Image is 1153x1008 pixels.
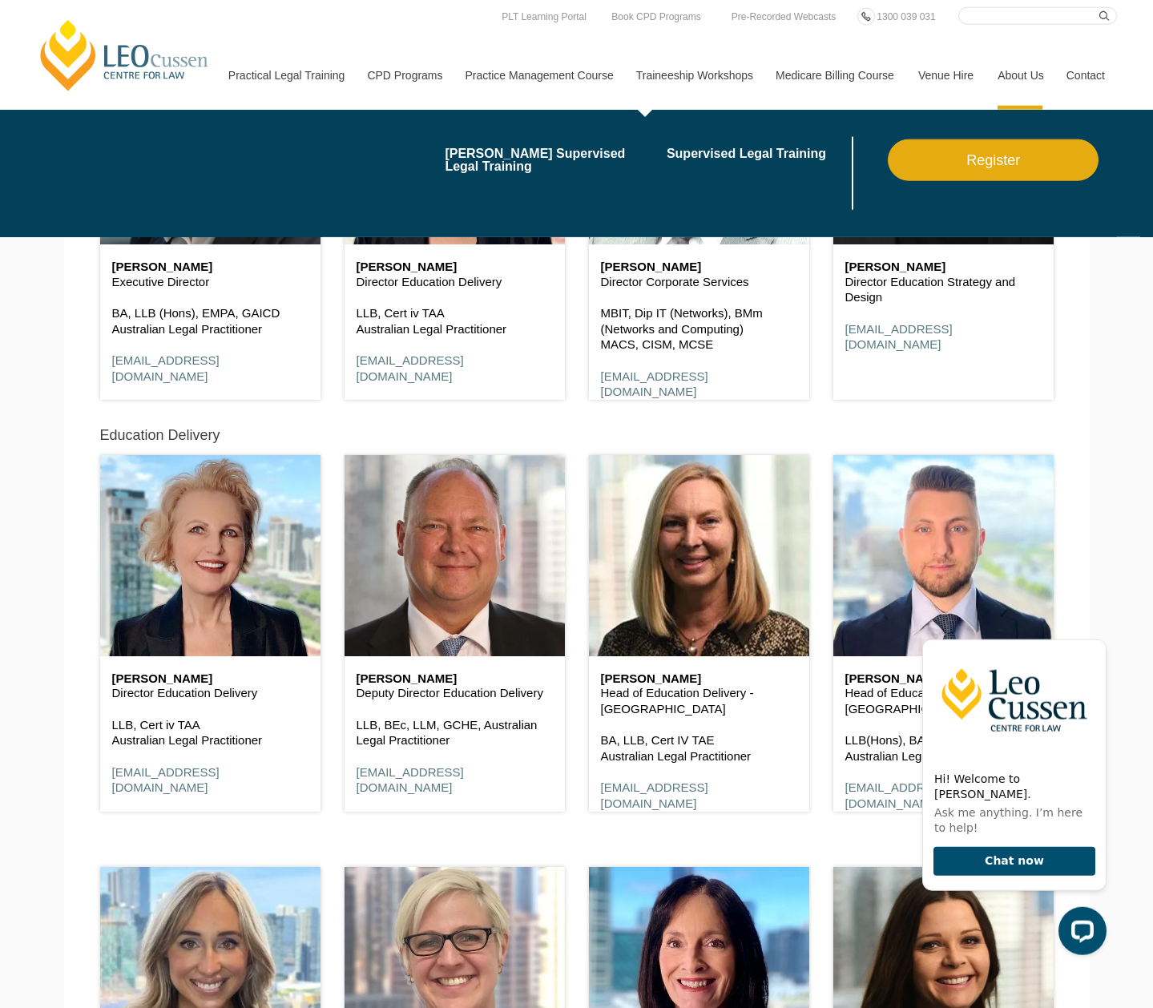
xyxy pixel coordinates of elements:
a: Traineeship Workshops [624,41,764,110]
h6: [PERSON_NAME] [112,672,308,686]
p: Head of Education Delivery - [GEOGRAPHIC_DATA] [601,685,797,716]
a: Medicare Billing Course [764,41,906,110]
iframe: LiveChat chat widget [909,626,1113,968]
p: Executive Director [112,274,308,290]
p: Deputy Director Education Delivery [357,685,553,701]
span: 1300 039 031 [877,11,935,22]
h6: [PERSON_NAME] [601,672,797,686]
a: Pre-Recorded Webcasts [728,8,841,26]
p: LLB, Cert iv TAA Australian Legal Practitioner [112,717,308,748]
a: [EMAIL_ADDRESS][DOMAIN_NAME] [845,780,953,810]
a: Book CPD Programs [607,8,704,26]
a: Practice Management Course [454,41,624,110]
h5: Education Delivery [100,428,220,444]
a: Register [888,139,1099,181]
a: About Us [986,41,1054,110]
a: [EMAIL_ADDRESS][DOMAIN_NAME] [357,353,464,383]
h6: [PERSON_NAME] [357,260,553,274]
a: Venue Hire [906,41,986,110]
a: [EMAIL_ADDRESS][DOMAIN_NAME] [357,765,464,795]
a: Supervised Legal Training [667,147,849,160]
a: [EMAIL_ADDRESS][DOMAIN_NAME] [112,353,220,383]
p: Director Education Delivery [112,685,308,701]
p: BA, LLB, Cert IV TAE Australian Legal Practitioner [601,732,797,764]
h6: [PERSON_NAME] [112,260,308,274]
p: LLB(Hons), BAcc, GDLP, Australian Legal Practitioner [845,732,1042,764]
p: BA, LLB (Hons), EMPA, GAICD Australian Legal Practitioner [112,305,308,337]
p: MBIT, Dip IT (Networks), BMm (Networks and Computing) MACS, CISM, MCSE [601,305,797,353]
h6: [PERSON_NAME] [845,672,1042,686]
p: Head of Education Delivery - [GEOGRAPHIC_DATA] (Acting) [845,685,1042,716]
a: Contact [1054,41,1117,110]
h6: [PERSON_NAME] [845,260,1042,274]
a: [EMAIL_ADDRESS][DOMAIN_NAME] [112,765,220,795]
a: PLT Learning Portal [498,8,591,26]
a: 1300 039 031 [873,8,939,26]
h6: [PERSON_NAME] [357,672,553,686]
a: [EMAIL_ADDRESS][DOMAIN_NAME] [601,369,708,399]
h6: [PERSON_NAME] [601,260,797,274]
p: Director Corporate Services [601,274,797,290]
p: LLB, Cert iv TAA Australian Legal Practitioner [357,305,553,337]
a: CPD Programs [355,41,453,110]
a: [PERSON_NAME] Centre for Law [36,18,213,93]
a: [EMAIL_ADDRESS][DOMAIN_NAME] [601,780,708,810]
p: Director Education Strategy and Design [845,274,1042,305]
a: [PERSON_NAME] Supervised Legal Training [445,147,655,173]
a: [EMAIL_ADDRESS][DOMAIN_NAME] [845,322,953,352]
p: Director Education Delivery [357,274,553,290]
a: Practical Legal Training [216,41,356,110]
p: LLB, BEc, LLM, GCHE, Australian Legal Practitioner [357,717,553,748]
